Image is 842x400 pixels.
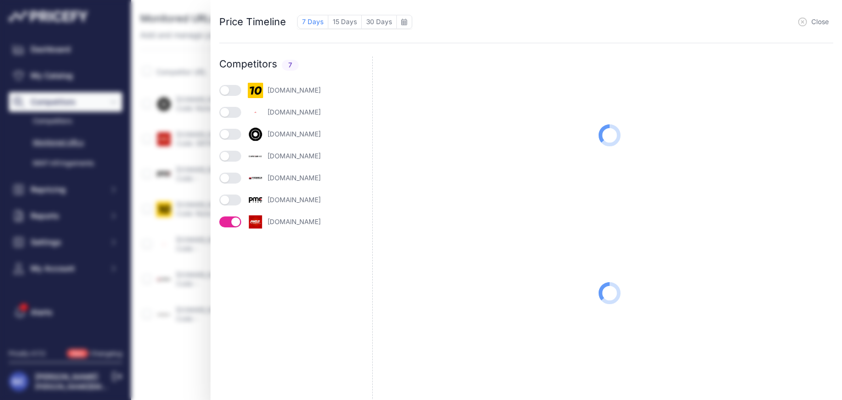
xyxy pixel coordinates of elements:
span: 7 [282,60,299,71]
div: [DOMAIN_NAME] [268,86,346,95]
button: 30 Days [362,15,396,29]
div: [DOMAIN_NAME] [268,196,346,204]
button: 15 Days [328,15,362,29]
div: [DOMAIN_NAME] [268,108,346,117]
h2: Competitors [219,56,372,72]
div: [DOMAIN_NAME] [268,130,346,139]
div: [DOMAIN_NAME] [268,174,346,182]
button: Close [798,18,829,26]
button: 7 Days [297,15,328,29]
div: [DOMAIN_NAME] [268,218,346,226]
div: [DOMAIN_NAME] [268,152,346,161]
div: Price Timeline [219,14,286,30]
span: Close [811,18,829,26]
